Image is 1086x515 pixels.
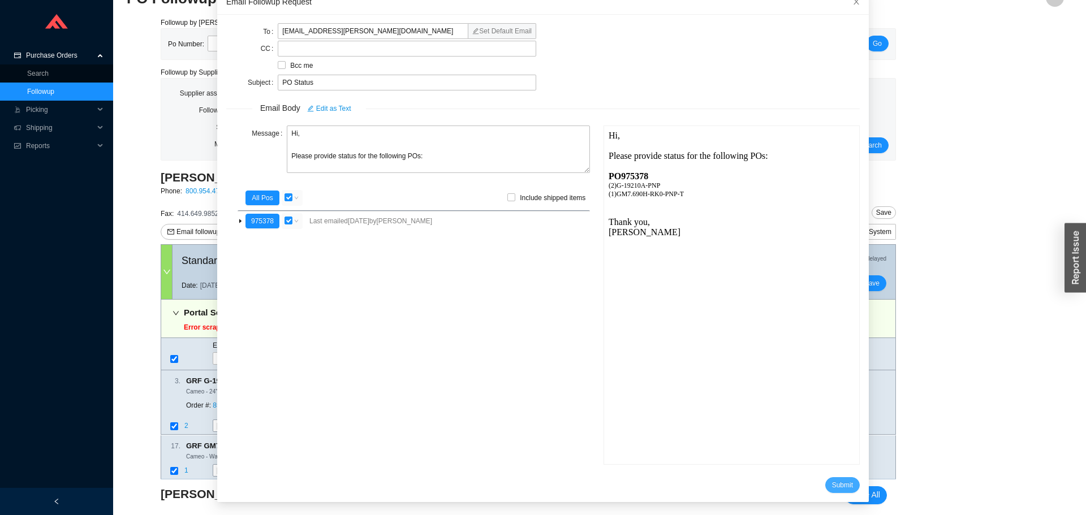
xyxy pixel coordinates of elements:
button: Search [854,137,889,153]
div: Error scraping po - Request failed with status code 503 [184,322,361,333]
span: fund [14,142,21,149]
span: Portal Scraper Data [184,308,260,317]
span: Edit as Text [316,103,351,114]
span: caret-down [238,218,243,224]
button: editEdit as Text [300,101,358,116]
button: Save [872,206,896,219]
button: down [292,213,301,229]
span: Cameo - 24" Towel Bar [186,388,244,395]
span: 1 [184,466,188,474]
span: Purchase Orders [26,46,94,64]
span: Hide delayed [854,256,886,262]
span: Go [873,38,882,49]
span: edit [472,28,479,34]
span: 2 [184,422,190,430]
span: Bcc me [286,60,317,71]
span: left [53,498,60,505]
label: CC [261,41,278,57]
span: Exp Date [213,341,240,349]
span: Date: [182,280,198,291]
span: Picking [26,101,94,119]
button: 975378 [245,214,279,228]
span: All Pos [252,192,273,204]
textarea: Hi, Please provide status for the following POs: [287,125,590,173]
a: Followup [27,88,54,96]
span: Fax: [161,210,174,218]
span: mail [167,228,174,236]
span: Followup by Supplier [161,68,223,76]
span: Standard PO # [182,252,283,269]
label: Made for: [214,136,249,152]
span: Search [860,140,882,151]
div: 3 . [161,375,180,387]
button: All Pos [245,191,279,205]
span: GRF GM7.690H-RK0-PNP-T [186,440,292,452]
div: 17 . [161,440,180,452]
span: Followup by [PERSON_NAME] [161,19,255,27]
div: Po Number: [168,36,330,53]
span: GRF G-19210A-PNP [186,375,266,387]
span: Email Body [252,101,366,116]
input: 8/25/2025 [217,421,265,432]
button: Save [857,275,886,291]
a: 800.954.4723 [186,187,227,195]
span: Phone: [161,187,182,195]
h3: [PERSON_NAME] FAUCETS ( 2 ) [161,486,403,502]
input: 8/25/2025 [217,465,265,476]
span: [DATE] 1:57pm [200,280,246,291]
a: 852276 [213,402,235,410]
label: Supplier assigned to [180,85,249,101]
span: down [163,268,171,276]
span: down [173,310,179,317]
span: Order #: [186,402,211,410]
label: Message [252,125,287,141]
a: Search [27,70,49,77]
span: down [294,195,299,201]
label: Subject [248,75,278,90]
button: Go [866,36,889,51]
span: Email followup request [176,226,245,237]
span: Last emailed [DATE] by [PERSON_NAME] [309,215,432,227]
span: Reports [26,137,94,155]
button: down [292,190,301,206]
span: credit-card [14,52,21,59]
button: Submit [825,477,860,493]
span: System [869,228,891,236]
label: Followup date: [199,102,249,118]
span: Submit [832,479,853,491]
span: edit [307,105,314,113]
span: Save [876,207,891,218]
span: Save [864,278,880,289]
span: 414.649.9852 [177,210,218,218]
span: Cameo - Wall-Mounted M-Series Thermostatic System - Tub Spout and Handshower (Trim) [186,453,415,460]
span: down [294,218,299,224]
button: mailEmail followup request [161,224,252,240]
a: Set Default Email [472,27,532,35]
label: Supplier: [216,119,248,135]
iframe: Vendor email followup email [604,125,860,465]
span: Shipping [26,119,94,137]
span: Include shipped items [515,192,590,204]
label: To [263,24,278,40]
h3: [PERSON_NAME] FAUCETS (2) [161,170,337,185]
